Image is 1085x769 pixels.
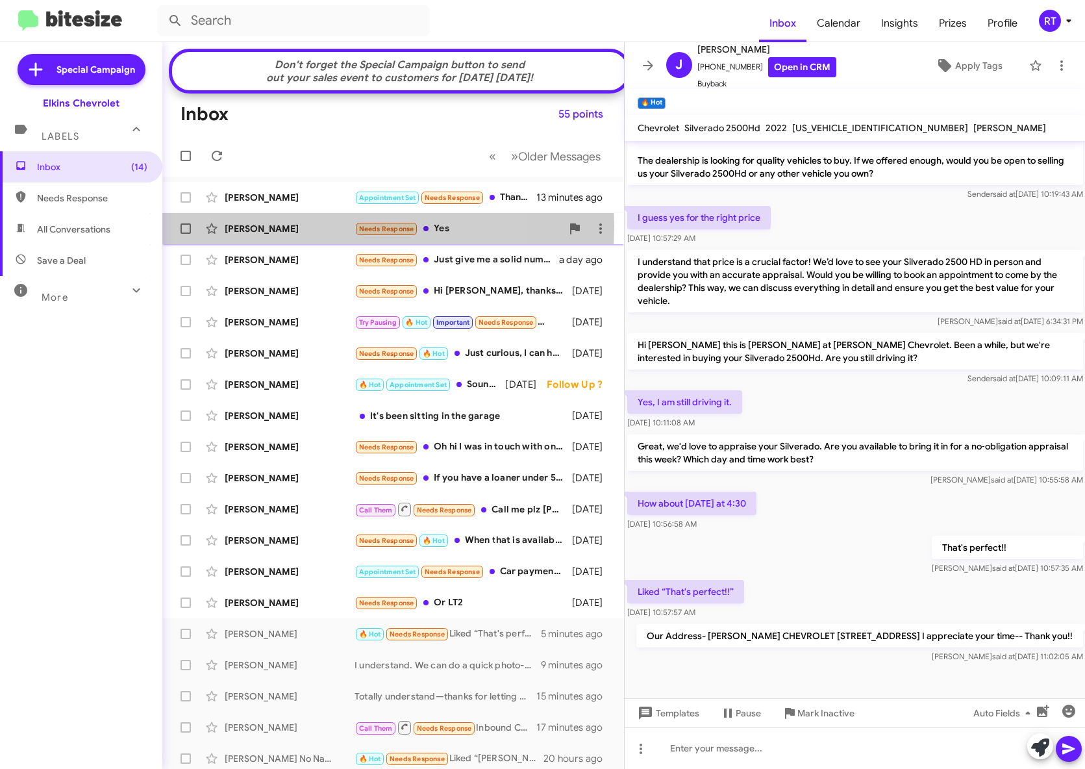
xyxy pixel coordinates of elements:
span: Templates [635,701,699,725]
p: How about [DATE] at 4:30 [627,492,756,515]
span: Buyback [697,77,836,90]
p: Yes, I am still driving it. [627,390,742,414]
div: 9 minutes ago [541,659,614,672]
span: Inbox [759,5,806,42]
div: Oh hi I was in touch with one of your team he said he'll let me know when the cheaper model exuin... [355,440,570,455]
a: Calendar [806,5,871,42]
div: 5 minutes ago [541,627,614,640]
div: Thank you for reaching out. I have decided on a different vehicle, due to the response of not tak... [355,190,536,205]
div: [PERSON_NAME] [225,253,355,266]
div: [PERSON_NAME] [225,659,355,672]
div: If you have a loaner under 55k MSRP and are willing to match the deal I sent over, we can talk. O... [355,471,570,486]
span: said at [990,475,1013,485]
span: Call Them [359,506,393,514]
span: [DATE] 10:56:58 AM [627,519,697,529]
div: 17 minutes ago [536,721,613,734]
span: Needs Response [359,474,414,483]
div: [PERSON_NAME] [225,690,355,703]
div: [PERSON_NAME] [225,409,355,422]
a: Insights [871,5,929,42]
button: RT [1028,10,1071,32]
span: Apply Tags [955,54,1003,77]
span: [PHONE_NUMBER] [697,57,836,77]
a: Special Campaign [18,54,145,85]
span: (14) [131,160,147,173]
div: [PERSON_NAME] [225,222,355,235]
div: Totally understand—thanks for letting us know. If you’d like, I can check back in a few weeks. If... [355,690,536,703]
div: [DATE] [570,596,613,609]
p: Hi [PERSON_NAME] this is [PERSON_NAME], General Sales Manager at [PERSON_NAME] Chevrolet. Thanks ... [627,110,1083,185]
a: Profile [977,5,1028,42]
span: « [489,148,496,164]
span: said at [992,373,1015,383]
div: Liked “[PERSON_NAME]” [355,751,543,766]
div: Just give me a solid number I normally trade for for 5,000 a year for vehicle I mean if you can g... [355,253,559,268]
div: [PERSON_NAME] [225,378,355,391]
span: Mark Inactive [797,701,854,725]
div: [PERSON_NAME] No Name [225,752,355,765]
div: Call me plz [PHONE_NUMBER] [355,501,570,518]
div: [PERSON_NAME] [225,440,355,453]
a: Prizes [929,5,977,42]
p: That's perfect!! [931,536,1082,559]
div: Yes [355,221,562,236]
span: Needs Response [359,287,414,296]
span: Appointment Set [390,381,447,389]
span: All Conversations [37,223,110,236]
div: Hello, I am looking for [DATE]-[DATE] Chevy [US_STATE] ZR2 with low mileage [355,315,570,330]
button: Next [503,143,608,170]
button: Templates [625,701,710,725]
small: 🔥 Hot [638,97,666,109]
span: 🔥 Hot [359,630,381,638]
span: Needs Response [359,225,414,233]
p: Great, we'd love to appraise your Silverado. Are you available to bring it in for a no‑obligation... [627,435,1083,471]
span: Needs Response [390,630,445,638]
div: [DATE] [570,347,613,360]
span: Silverado 2500Hd [684,122,760,134]
div: 15 minutes ago [536,690,613,703]
span: Needs Response [37,192,147,205]
span: 🔥 Hot [405,318,427,327]
span: Needs Response [417,724,472,733]
span: Labels [42,131,79,142]
span: [PERSON_NAME] [DATE] 6:34:31 PM [937,316,1082,326]
span: 🔥 Hot [423,536,445,545]
h1: Inbox [181,104,229,125]
span: [PERSON_NAME] [DATE] 10:57:35 AM [931,563,1082,573]
button: Mark Inactive [771,701,865,725]
span: said at [991,651,1014,661]
span: Needs Response [359,349,414,358]
div: [DATE] [570,316,613,329]
div: Elkins Chevrolet [43,97,119,110]
span: Needs Response [425,568,480,576]
span: Call Them [359,724,393,733]
div: Or LT2 [355,596,570,611]
span: J [675,55,682,75]
span: » [511,148,518,164]
span: [PERSON_NAME] [973,122,1046,134]
span: Auto Fields [973,701,1036,725]
div: [PERSON_NAME] [225,721,355,734]
button: Auto Fields [963,701,1046,725]
span: Appointment Set [359,568,416,576]
div: [DATE] [570,440,613,453]
div: [PERSON_NAME] [225,503,355,516]
div: Car payments are outrageously high and I'm not interested in high car payments because I have bad... [355,564,570,579]
button: Previous [481,143,504,170]
span: Important [436,318,470,327]
div: [DATE] [570,409,613,422]
button: 55 points [548,103,614,126]
p: Hi [PERSON_NAME] this is [PERSON_NAME] at [PERSON_NAME] Chevrolet. Been a while, but we're intere... [627,333,1083,370]
span: Special Campaign [56,63,135,76]
span: 🔥 Hot [359,381,381,389]
p: Our Address- [PERSON_NAME] CHEVROLET [STREET_ADDRESS] I appreciate your time-- Thank you!! [636,624,1082,648]
span: 2022 [766,122,787,134]
div: Sounds great, thanks! [355,377,505,392]
div: Inbound Call [355,720,536,736]
span: 🔥 Hot [359,755,381,763]
span: Needs Response [359,536,414,545]
div: [DATE] [570,472,613,485]
p: Liked “That's perfect!!” [627,580,744,603]
span: Inbox [37,160,147,173]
